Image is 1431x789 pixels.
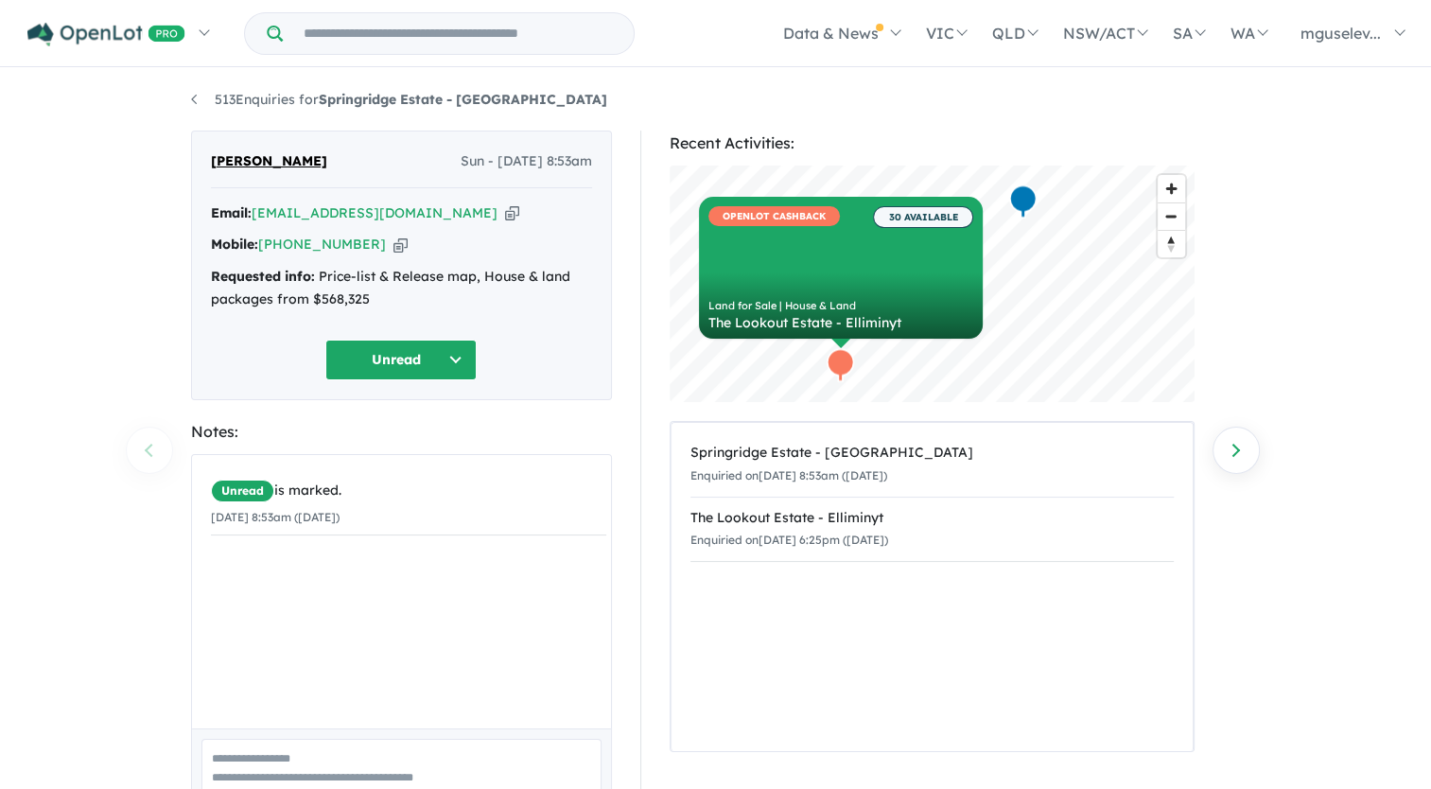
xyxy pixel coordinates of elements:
div: Land for Sale | House & Land [708,301,973,311]
small: [DATE] 8:53am ([DATE]) [211,510,340,524]
img: Openlot PRO Logo White [27,23,185,46]
button: Zoom in [1158,175,1185,202]
small: Enquiried on [DATE] 6:25pm ([DATE]) [690,533,888,547]
button: Copy [393,235,408,254]
span: Sun - [DATE] 8:53am [461,150,592,173]
strong: Email: [211,204,252,221]
span: [PERSON_NAME] [211,150,327,173]
small: Enquiried on [DATE] 8:53am ([DATE]) [690,468,887,482]
a: The Lookout Estate - ElliminytEnquiried on[DATE] 6:25pm ([DATE]) [690,497,1174,563]
a: [EMAIL_ADDRESS][DOMAIN_NAME] [252,204,497,221]
button: Zoom out [1158,202,1185,230]
div: Recent Activities: [670,131,1195,156]
input: Try estate name, suburb, builder or developer [287,13,630,54]
canvas: Map [670,166,1195,402]
button: Unread [325,340,477,380]
div: The Lookout Estate - Elliminyt [708,316,973,329]
span: Unread [211,480,274,502]
div: Map marker [1008,184,1037,219]
button: Copy [505,203,519,223]
span: 30 AVAILABLE [873,206,973,228]
div: Notes: [191,419,612,445]
div: is marked. [211,480,606,502]
a: OPENLOT CASHBACK 30 AVAILABLE Land for Sale | House & Land The Lookout Estate - Elliminyt [699,197,983,339]
div: Price-list & Release map, House & land packages from $568,325 [211,266,592,311]
span: mguselev... [1300,24,1381,43]
div: Springridge Estate - [GEOGRAPHIC_DATA] [690,442,1174,465]
a: 513Enquiries forSpringridge Estate - [GEOGRAPHIC_DATA] [191,91,607,108]
strong: Mobile: [211,236,258,253]
div: Map marker [826,348,854,383]
div: The Lookout Estate - Elliminyt [690,507,1174,530]
nav: breadcrumb [191,89,1241,112]
span: Reset bearing to north [1158,231,1185,257]
a: [PHONE_NUMBER] [258,236,386,253]
button: Reset bearing to north [1158,230,1185,257]
strong: Requested info: [211,268,315,285]
span: Zoom out [1158,203,1185,230]
span: OPENLOT CASHBACK [708,206,840,226]
a: Springridge Estate - [GEOGRAPHIC_DATA]Enquiried on[DATE] 8:53am ([DATE]) [690,432,1174,498]
strong: Springridge Estate - [GEOGRAPHIC_DATA] [319,91,607,108]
